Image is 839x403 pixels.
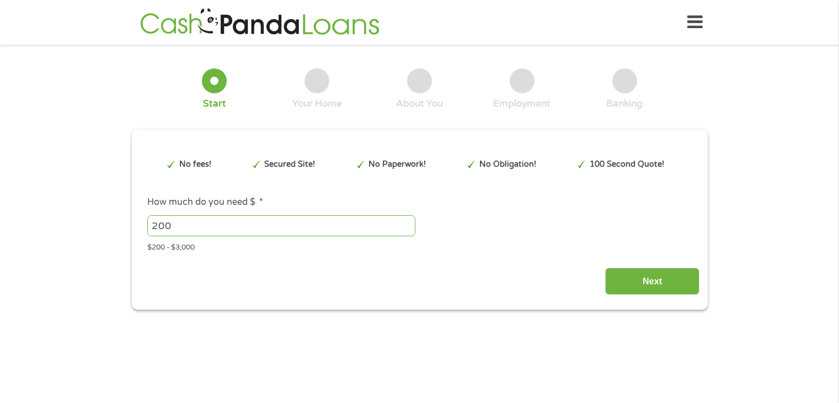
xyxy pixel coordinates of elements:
img: GetLoanNow Logo [137,7,383,38]
div: Start [203,98,226,110]
p: 100 Second Quote! [590,158,664,171]
input: Next [605,268,699,295]
p: No fees! [179,158,211,171]
div: Employment [493,98,551,110]
p: No Obligation! [479,158,536,171]
div: Banking [606,98,643,110]
div: $200 - $3,000 [147,238,691,253]
div: About You [396,98,443,110]
label: How much do you need $ [147,197,263,208]
div: Your Home [292,98,342,110]
p: No Paperwork! [368,158,426,171]
p: Secured Site! [264,158,315,171]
